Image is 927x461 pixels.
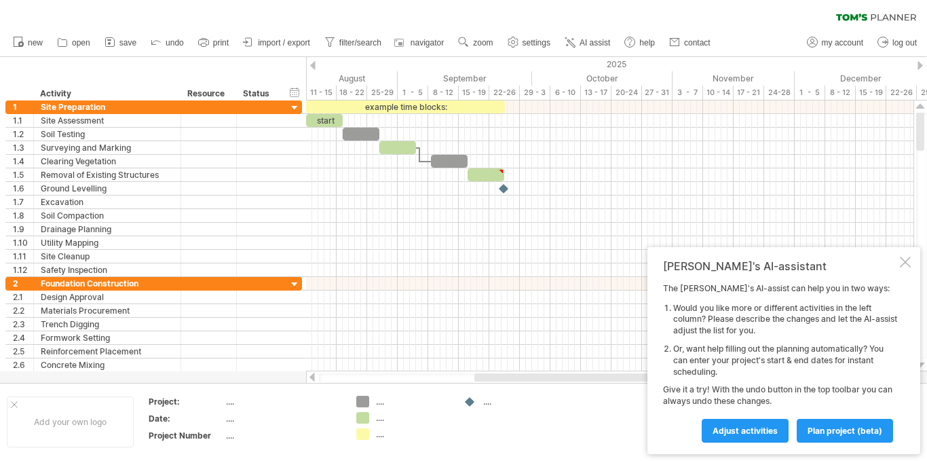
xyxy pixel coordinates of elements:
[149,413,223,424] div: Date:
[13,236,33,249] div: 1.10
[306,86,337,100] div: 11 - 15
[101,34,140,52] a: save
[213,38,229,48] span: print
[621,34,659,52] a: help
[13,223,33,236] div: 1.9
[673,71,795,86] div: November 2025
[822,38,863,48] span: my account
[504,34,554,52] a: settings
[41,291,174,303] div: Design Approval
[147,34,188,52] a: undo
[187,87,229,100] div: Resource
[642,86,673,100] div: 27 - 31
[428,86,459,100] div: 8 - 12
[663,259,897,273] div: [PERSON_NAME]'s AI-assistant
[10,34,47,52] a: new
[663,283,897,442] div: The [PERSON_NAME]'s AI-assist can help you in two ways: Give it a try! With the undo button in th...
[581,86,611,100] div: 13 - 17
[398,86,428,100] div: 1 - 5
[892,38,917,48] span: log out
[13,291,33,303] div: 2.1
[258,38,310,48] span: import / export
[376,396,450,407] div: ....
[611,86,642,100] div: 20-24
[321,34,385,52] a: filter/search
[856,86,886,100] div: 15 - 19
[41,141,174,154] div: Surveying and Marking
[639,38,655,48] span: help
[673,344,897,377] li: Or, want help filling out the planning automatically? You can enter your project's start & end da...
[72,38,90,48] span: open
[195,34,233,52] a: print
[13,114,33,127] div: 1.1
[764,86,795,100] div: 24-28
[41,128,174,141] div: Soil Testing
[226,413,340,424] div: ....
[337,86,367,100] div: 18 - 22
[874,34,921,52] a: log out
[376,428,450,440] div: ....
[41,236,174,249] div: Utility Mapping
[7,397,134,447] div: Add your own logo
[398,71,532,86] div: September 2025
[808,426,882,436] span: plan project (beta)
[734,86,764,100] div: 17 - 21
[306,100,505,113] div: example time blocks:
[13,277,33,290] div: 2
[13,209,33,222] div: 1.8
[411,38,444,48] span: navigator
[28,38,43,48] span: new
[240,34,314,52] a: import / export
[797,419,893,443] a: plan project (beta)
[550,86,581,100] div: 6 - 10
[459,86,489,100] div: 15 - 19
[269,71,398,86] div: August 2025
[376,412,450,424] div: ....
[339,38,381,48] span: filter/search
[41,155,174,168] div: Clearing Vegetation
[41,304,174,317] div: Materials Procurement
[795,86,825,100] div: 1 - 5
[489,86,520,100] div: 22-26
[13,318,33,331] div: 2.3
[41,168,174,181] div: Removal of Existing Structures
[41,318,174,331] div: Trench Digging
[483,396,557,407] div: ....
[13,358,33,371] div: 2.6
[703,86,734,100] div: 10 - 14
[673,303,897,337] li: Would you like more or different activities in the left column? Please describe the changes and l...
[41,114,174,127] div: Site Assessment
[684,38,711,48] span: contact
[13,128,33,141] div: 1.2
[149,396,223,407] div: Project:
[54,34,94,52] a: open
[580,38,610,48] span: AI assist
[13,141,33,154] div: 1.3
[561,34,614,52] a: AI assist
[13,196,33,208] div: 1.7
[13,331,33,344] div: 2.4
[226,430,340,441] div: ....
[41,182,174,195] div: Ground Levelling
[886,86,917,100] div: 22-26
[166,38,184,48] span: undo
[13,250,33,263] div: 1.11
[119,38,136,48] span: save
[455,34,497,52] a: zoom
[41,209,174,222] div: Soil Compaction
[666,34,715,52] a: contact
[713,426,778,436] span: Adjust activities
[40,87,173,100] div: Activity
[825,86,856,100] div: 8 - 12
[13,182,33,195] div: 1.6
[13,100,33,113] div: 1
[243,87,273,100] div: Status
[520,86,550,100] div: 29 - 3
[13,345,33,358] div: 2.5
[41,263,174,276] div: Safety Inspection
[41,100,174,113] div: Site Preparation
[367,86,398,100] div: 25-29
[392,34,448,52] a: navigator
[226,396,340,407] div: ....
[473,38,493,48] span: zoom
